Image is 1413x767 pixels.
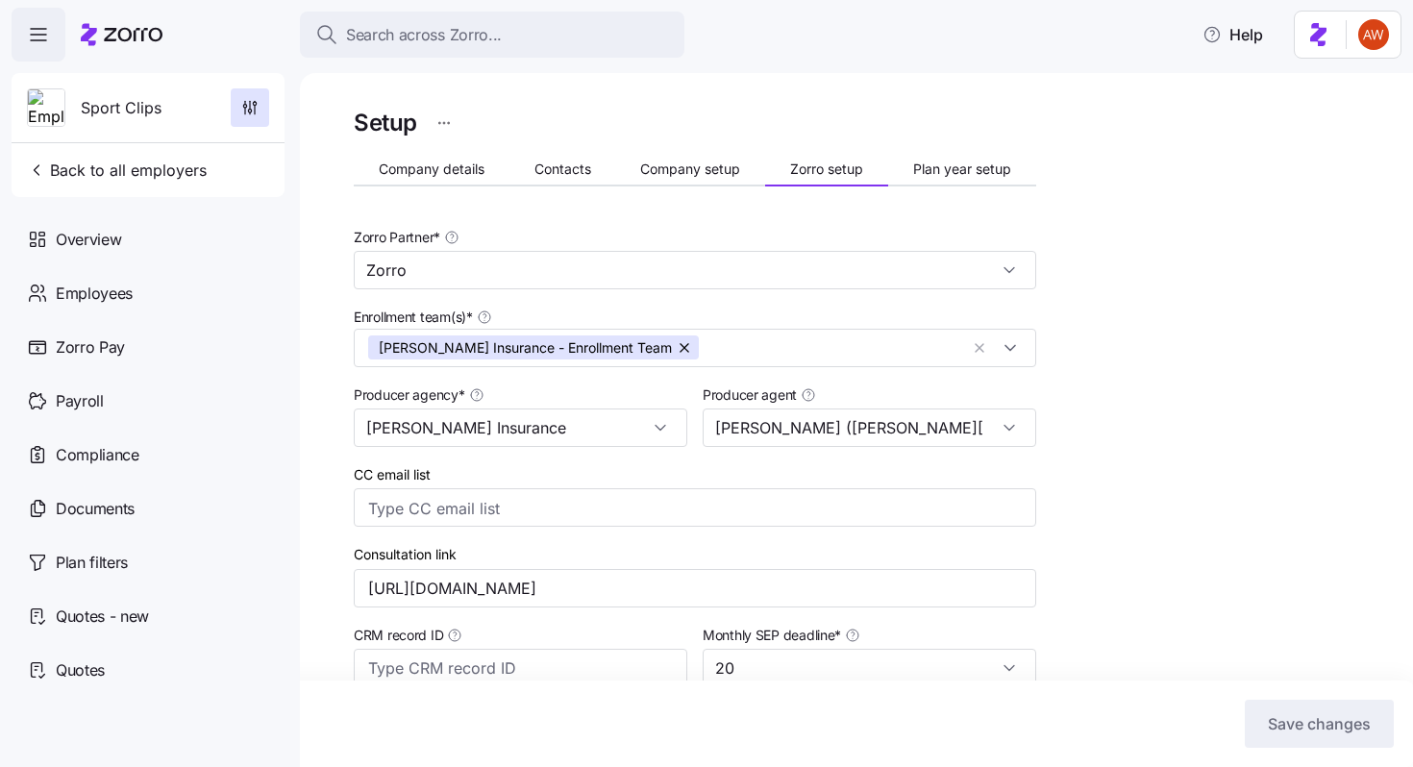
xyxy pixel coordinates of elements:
span: Producer agent [703,385,797,405]
a: Quotes [12,643,285,697]
input: Consultation link [354,569,1036,607]
input: Type CRM record ID [354,649,687,687]
h1: Setup [354,108,417,137]
span: Employees [56,282,133,306]
span: Enrollment team(s) * [354,308,473,327]
a: Plan filters [12,535,285,589]
span: CRM record ID [354,626,443,645]
input: Type CC email list [368,496,983,521]
input: Select a partner [354,251,1036,289]
span: Compliance [56,443,139,467]
input: Select a producer agency [354,408,687,447]
span: Overview [56,228,121,252]
span: Zorro setup [790,162,863,176]
span: Zorro Partner * [354,228,440,247]
a: Payroll [12,374,285,428]
button: Back to all employers [19,151,214,189]
span: Producer agency * [354,385,465,405]
span: Save changes [1268,712,1371,735]
a: Compliance [12,428,285,482]
span: Quotes [56,658,105,682]
button: Save changes [1245,700,1394,748]
span: Company details [379,162,484,176]
span: Search across Zorro... [346,23,502,47]
img: 3c671664b44671044fa8929adf5007c6 [1358,19,1389,50]
span: Help [1202,23,1263,46]
a: Overview [12,212,285,266]
input: Select a producer agent [703,408,1036,447]
a: Employees [12,266,285,320]
span: [PERSON_NAME] Insurance - Enrollment Team [379,335,672,359]
span: Payroll [56,389,104,413]
input: Select the monthly SEP deadline [703,649,1036,687]
span: Plan year setup [913,162,1011,176]
span: Sport Clips [81,96,161,120]
img: Employer logo [28,89,64,128]
span: Back to all employers [27,159,207,182]
span: Monthly SEP deadline * [703,626,841,645]
span: Contacts [534,162,591,176]
button: Help [1187,15,1278,54]
span: Company setup [640,162,740,176]
span: Quotes - new [56,605,149,629]
label: CC email list [354,464,431,485]
span: Plan filters [56,551,128,575]
button: Search across Zorro... [300,12,684,58]
span: Zorro Pay [56,335,125,359]
a: Documents [12,482,285,535]
span: Documents [56,497,135,521]
a: Quotes - new [12,589,285,643]
label: Consultation link [354,544,457,565]
a: Zorro Pay [12,320,285,374]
